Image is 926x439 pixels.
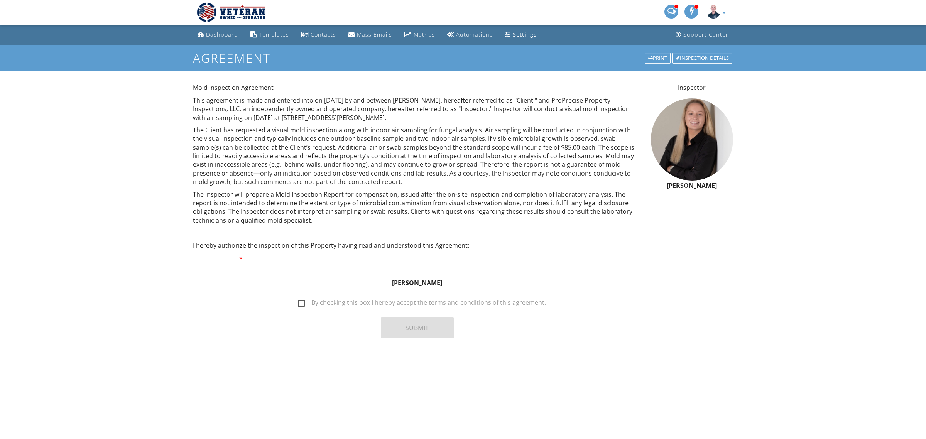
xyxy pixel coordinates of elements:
p: I hereby authorize the inspection of this Property having read and understood this Agreement: [193,241,642,268]
div: Support Center [683,31,728,38]
div: Templates [259,31,289,38]
strong: [PERSON_NAME] [392,279,442,287]
a: Dashboard [194,28,241,42]
a: Inspection Details [671,52,733,64]
a: Metrics [401,28,438,42]
h6: [PERSON_NAME] [651,182,733,189]
p: Mold Inspection Agreement [193,83,642,92]
div: Automations [456,31,493,38]
p: The Client has requested a visual mold inspection along with indoor air sampling for fungal analy... [193,126,642,186]
div: Dashboard [206,31,238,38]
a: Print [644,52,671,64]
button: Submit [381,317,454,338]
img: ProPrecise Property Inspections LLC. [193,2,271,23]
img: img_2674.jpeg [651,98,733,181]
h1: Agreement [193,51,733,65]
div: Metrics [414,31,435,38]
div: Inspection Details [672,53,732,64]
div: Contacts [311,31,336,38]
a: Mass Emails [345,28,395,42]
p: The Inspector will prepare a Mold Inspection Report for compensation, issued after the on-site in... [193,190,642,225]
label: By checking this box I hereby accept the terms and conditions of this agreement. [298,299,546,309]
a: Contacts [298,28,339,42]
a: Templates [247,28,292,42]
p: Inspector [651,83,733,92]
div: Mass Emails [357,31,392,38]
p: This agreement is made and entered into on [DATE] by and between [PERSON_NAME], hereafter referre... [193,96,642,122]
div: Settings [513,31,537,38]
a: Support Center [673,28,732,42]
a: Settings [502,28,540,42]
div: Print [645,53,671,64]
img: facetune_11082024131449.jpeg [706,5,720,19]
a: Automations (Advanced) [444,28,496,42]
